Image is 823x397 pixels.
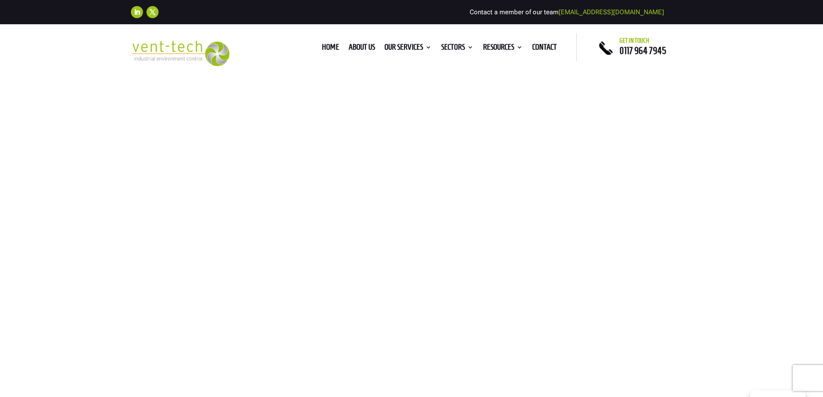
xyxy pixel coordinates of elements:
[483,44,523,54] a: Resources
[131,6,143,18] a: Follow on LinkedIn
[470,8,664,16] span: Contact a member of our team
[349,44,375,54] a: About us
[620,45,666,56] a: 0117 964 7945
[384,44,432,54] a: Our Services
[559,8,664,16] a: [EMAIL_ADDRESS][DOMAIN_NAME]
[532,44,557,54] a: Contact
[131,41,230,66] img: 2023-09-27T08_35_16.549ZVENT-TECH---Clear-background
[441,44,473,54] a: Sectors
[620,37,649,44] span: Get in touch
[322,44,339,54] a: Home
[146,6,159,18] a: Follow on X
